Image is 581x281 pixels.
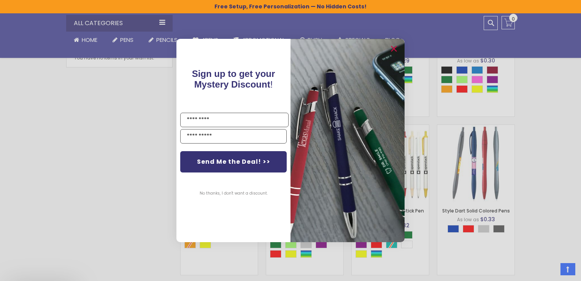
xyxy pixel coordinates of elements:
[290,39,405,242] img: pop-up-image
[180,151,287,172] button: Send Me the Deal! >>
[192,69,275,89] span: Sign up to get your Mystery Discount
[192,69,275,89] span: !
[388,43,400,55] button: Close dialog
[196,184,271,203] button: No thanks, I don't want a discount.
